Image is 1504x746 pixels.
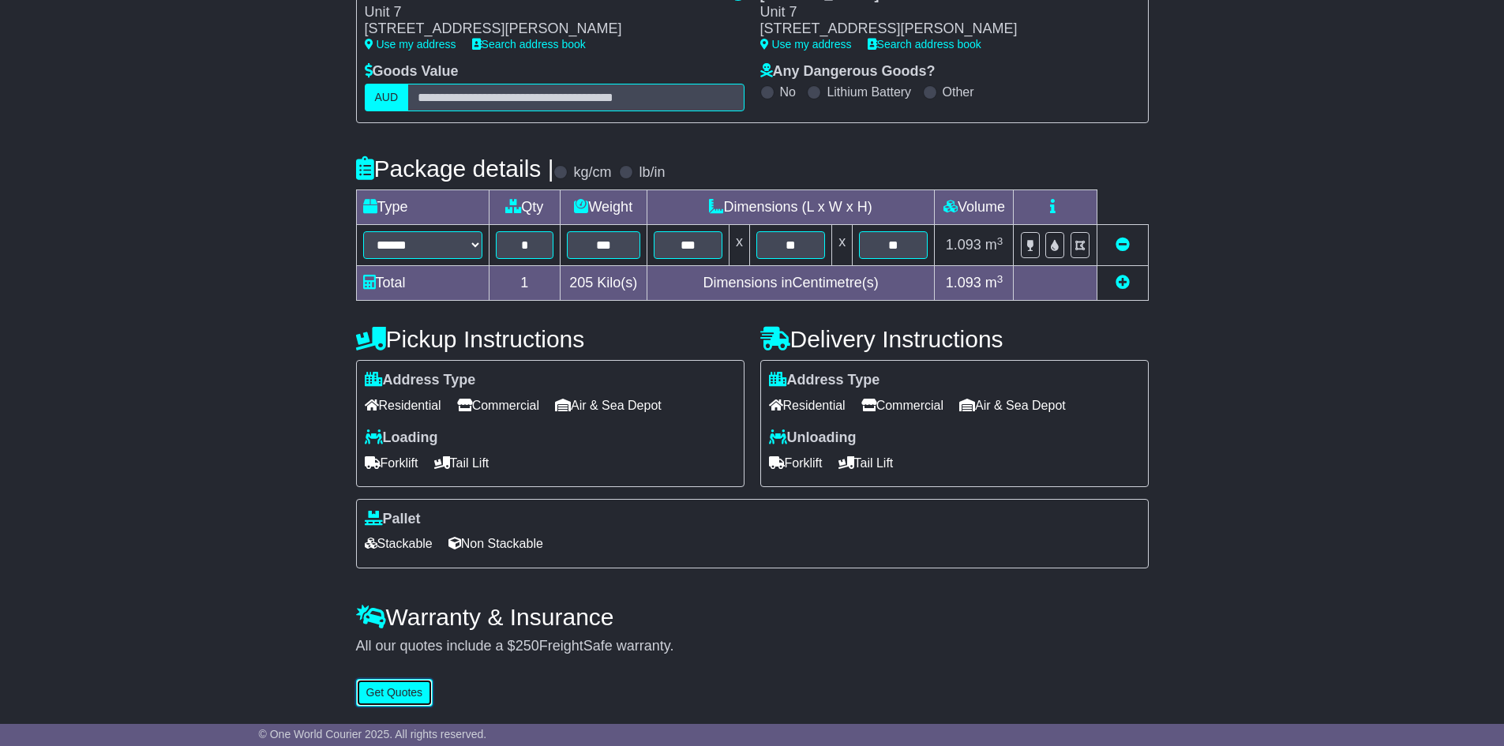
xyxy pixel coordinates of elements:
[365,429,438,447] label: Loading
[489,266,560,301] td: 1
[935,190,1014,225] td: Volume
[434,451,489,475] span: Tail Lift
[838,451,894,475] span: Tail Lift
[457,393,539,418] span: Commercial
[365,21,715,38] div: [STREET_ADDRESS][PERSON_NAME]
[448,531,543,556] span: Non Stackable
[997,235,1003,247] sup: 3
[489,190,560,225] td: Qty
[769,429,857,447] label: Unloading
[861,393,943,418] span: Commercial
[365,4,715,21] div: Unit 7
[985,275,1003,291] span: m
[832,225,853,266] td: x
[769,451,823,475] span: Forklift
[769,372,880,389] label: Address Type
[516,638,539,654] span: 250
[985,237,1003,253] span: m
[769,393,846,418] span: Residential
[760,326,1149,352] h4: Delivery Instructions
[365,372,476,389] label: Address Type
[365,63,459,81] label: Goods Value
[868,38,981,51] a: Search address book
[365,531,433,556] span: Stackable
[356,604,1149,630] h4: Warranty & Insurance
[560,190,647,225] td: Weight
[1116,275,1130,291] a: Add new item
[365,451,418,475] span: Forklift
[997,273,1003,285] sup: 3
[943,84,974,99] label: Other
[365,511,421,528] label: Pallet
[647,190,935,225] td: Dimensions (L x W x H)
[639,164,665,182] label: lb/in
[647,266,935,301] td: Dimensions in Centimetre(s)
[780,84,796,99] label: No
[356,326,744,352] h4: Pickup Instructions
[555,393,662,418] span: Air & Sea Depot
[827,84,911,99] label: Lithium Battery
[356,190,489,225] td: Type
[356,156,554,182] h4: Package details |
[259,728,487,740] span: © One World Courier 2025. All rights reserved.
[760,21,1124,38] div: [STREET_ADDRESS][PERSON_NAME]
[760,38,852,51] a: Use my address
[760,4,1124,21] div: Unit 7
[946,237,981,253] span: 1.093
[959,393,1066,418] span: Air & Sea Depot
[472,38,586,51] a: Search address book
[760,63,936,81] label: Any Dangerous Goods?
[365,84,409,111] label: AUD
[365,393,441,418] span: Residential
[356,679,433,707] button: Get Quotes
[573,164,611,182] label: kg/cm
[1116,237,1130,253] a: Remove this item
[560,266,647,301] td: Kilo(s)
[569,275,593,291] span: 205
[729,225,749,266] td: x
[946,275,981,291] span: 1.093
[356,266,489,301] td: Total
[365,38,456,51] a: Use my address
[356,638,1149,655] div: All our quotes include a $ FreightSafe warranty.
